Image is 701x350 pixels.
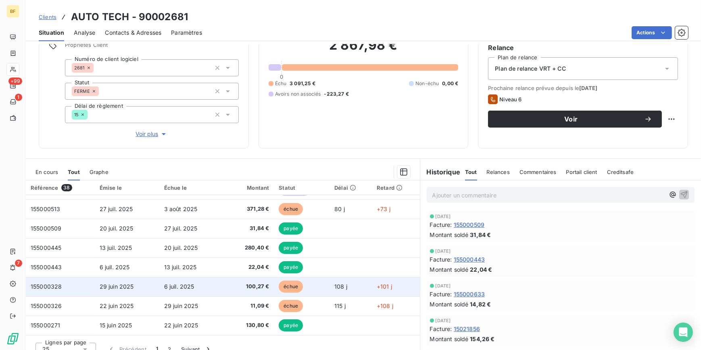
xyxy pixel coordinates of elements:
[579,85,597,91] span: [DATE]
[470,300,491,308] span: 14,82 €
[61,184,72,191] span: 38
[454,255,485,264] span: 155000443
[39,29,64,37] span: Situation
[105,29,161,37] span: Contacts & Adresses
[430,335,469,343] span: Montant soldé
[31,302,62,309] span: 155000326
[35,169,58,175] span: En cours
[100,302,134,309] span: 22 juin 2025
[90,169,108,175] span: Graphe
[6,5,19,18] div: BF
[100,225,134,232] span: 20 juil. 2025
[377,184,415,191] div: Retard
[430,290,452,298] span: Facture :
[74,89,90,94] span: FERME
[324,90,349,98] span: -223,27 €
[334,302,346,309] span: 115 j
[279,222,303,235] span: payée
[430,220,452,229] span: Facture :
[100,184,154,191] div: Émise le
[94,64,100,71] input: Ajouter une valeur
[465,169,477,175] span: Tout
[420,167,461,177] h6: Historique
[607,169,634,175] span: Creditsafe
[279,242,303,254] span: payée
[15,260,22,267] span: 7
[495,65,566,73] span: Plan de relance VRT + CC
[275,80,287,87] span: Échu
[164,264,197,270] span: 13 juil. 2025
[229,302,269,310] span: 11,09 €
[229,184,269,191] div: Montant
[88,111,94,118] input: Ajouter une valeur
[470,335,494,343] span: 154,26 €
[674,323,693,342] div: Open Intercom Messenger
[68,169,80,175] span: Tout
[100,264,130,270] span: 6 juil. 2025
[442,80,458,87] span: 0,00 €
[454,290,485,298] span: 155000633
[31,184,90,191] div: Référence
[65,130,239,138] button: Voir plus
[470,231,491,239] span: 31,84 €
[279,261,303,273] span: payée
[39,14,56,20] span: Clients
[65,42,239,53] span: Propriétés Client
[430,255,452,264] span: Facture :
[229,224,269,233] span: 31,84 €
[164,302,198,309] span: 29 juin 2025
[15,94,22,101] span: 1
[279,319,303,331] span: payée
[229,205,269,213] span: 371,28 €
[488,85,678,91] span: Prochaine relance prévue depuis le
[290,80,315,87] span: 3 091,25 €
[164,225,198,232] span: 27 juil. 2025
[31,283,62,290] span: 155000328
[31,225,61,232] span: 155000509
[334,283,347,290] span: 108 j
[100,283,134,290] span: 29 juin 2025
[415,80,439,87] span: Non-échu
[74,65,85,70] span: 2681
[171,29,202,37] span: Paramètres
[280,73,283,80] span: 0
[499,96,522,103] span: Niveau 6
[6,332,19,345] img: Logo LeanPay
[164,322,198,329] span: 22 juin 2025
[377,205,390,212] span: +73 j
[74,29,95,37] span: Analyse
[279,281,303,293] span: échue
[100,205,133,212] span: 27 juil. 2025
[229,244,269,252] span: 280,40 €
[229,283,269,291] span: 100,27 €
[566,169,597,175] span: Portail client
[31,264,62,270] span: 155000443
[164,205,198,212] span: 3 août 2025
[470,265,492,274] span: 22,04 €
[430,265,469,274] span: Montant soldé
[454,325,480,333] span: 15021856
[100,322,132,329] span: 15 juin 2025
[430,325,452,333] span: Facture :
[279,184,325,191] div: Statut
[377,283,392,290] span: +101 j
[275,90,321,98] span: Avoirs non associés
[269,37,459,61] h2: 2 867,98 €
[436,283,451,288] span: [DATE]
[488,43,678,52] h6: Relance
[498,116,644,122] span: Voir
[71,10,188,24] h3: AUTO TECH - 90002681
[519,169,557,175] span: Commentaires
[31,322,60,329] span: 155000271
[164,244,198,251] span: 20 juil. 2025
[100,244,132,251] span: 13 juil. 2025
[454,220,484,229] span: 155000509
[229,321,269,329] span: 130,80 €
[99,88,105,95] input: Ajouter une valeur
[632,26,672,39] button: Actions
[8,78,22,85] span: +99
[31,244,61,251] span: 155000445
[74,112,79,117] span: 15
[31,205,60,212] span: 155000513
[430,300,469,308] span: Montant soldé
